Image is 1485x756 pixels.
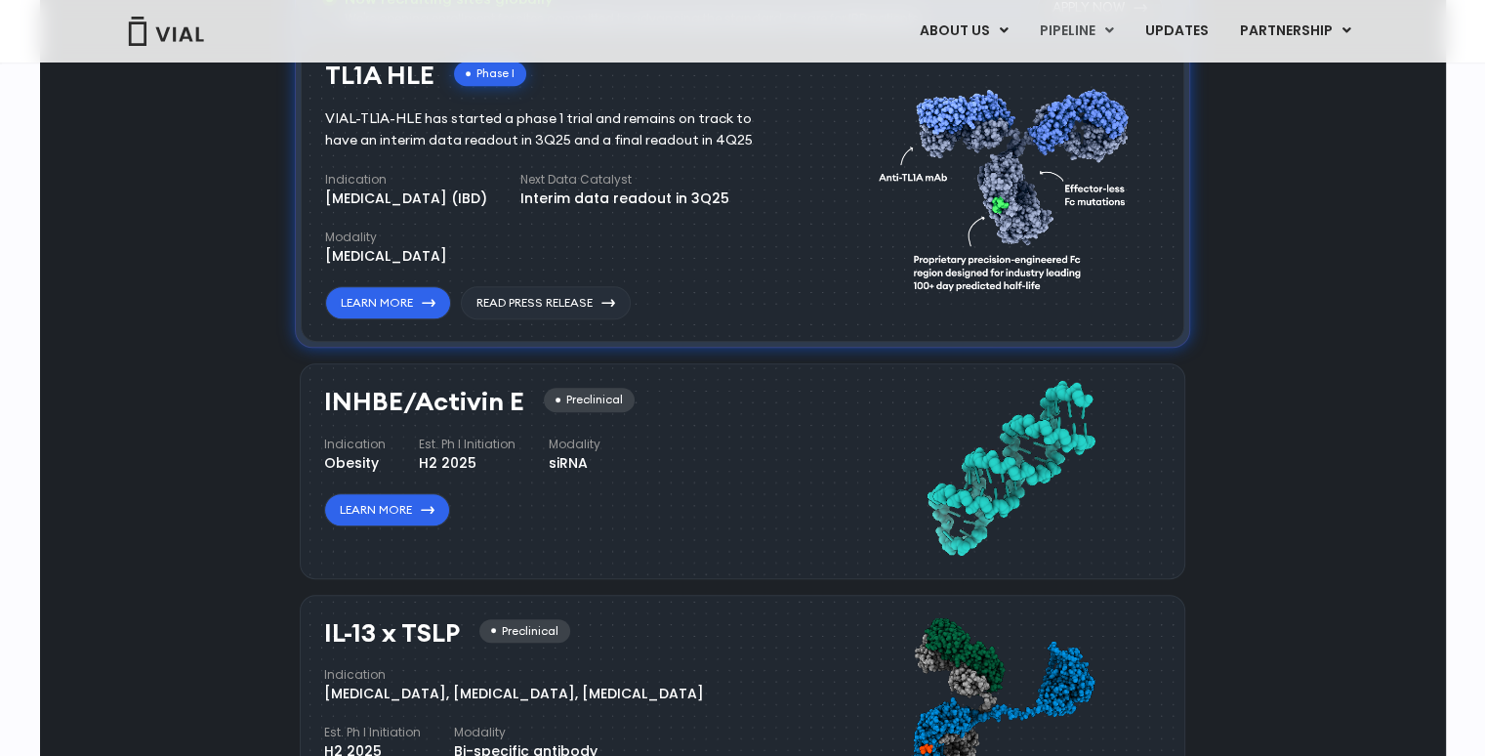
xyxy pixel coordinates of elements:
[549,436,600,453] h4: Modality
[419,436,516,453] h4: Est. Ph I Initiation
[454,724,598,741] h4: Modality
[1223,15,1366,48] a: PARTNERSHIPMenu Toggle
[325,62,434,90] h3: TL1A HLE
[879,52,1140,320] img: TL1A antibody diagram.
[325,171,487,189] h4: Indication
[419,453,516,474] div: H2 2025
[461,286,631,319] a: Read Press Release
[324,388,524,416] h3: INHBE/Activin E
[324,493,450,526] a: Learn More
[1129,15,1222,48] a: UPDATES
[324,619,460,648] h3: IL-13 x TSLP
[520,189,729,209] div: Interim data readout in 3Q25
[454,62,526,86] div: Phase I
[324,666,704,684] h4: Indication
[325,286,451,319] a: Learn More
[324,684,704,704] div: [MEDICAL_DATA], [MEDICAL_DATA], [MEDICAL_DATA]
[549,453,600,474] div: siRNA
[325,108,781,151] div: VIAL-TL1A-HLE has started a phase 1 trial and remains on track to have an interim data readout in...
[127,17,205,46] img: Vial Logo
[903,15,1022,48] a: ABOUT USMenu Toggle
[1023,15,1128,48] a: PIPELINEMenu Toggle
[325,189,487,209] div: [MEDICAL_DATA] (IBD)
[325,246,447,267] div: [MEDICAL_DATA]
[544,388,635,412] div: Preclinical
[324,436,386,453] h4: Indication
[324,724,421,741] h4: Est. Ph I Initiation
[520,171,729,189] h4: Next Data Catalyst
[324,453,386,474] div: Obesity
[325,229,447,246] h4: Modality
[479,619,570,644] div: Preclinical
